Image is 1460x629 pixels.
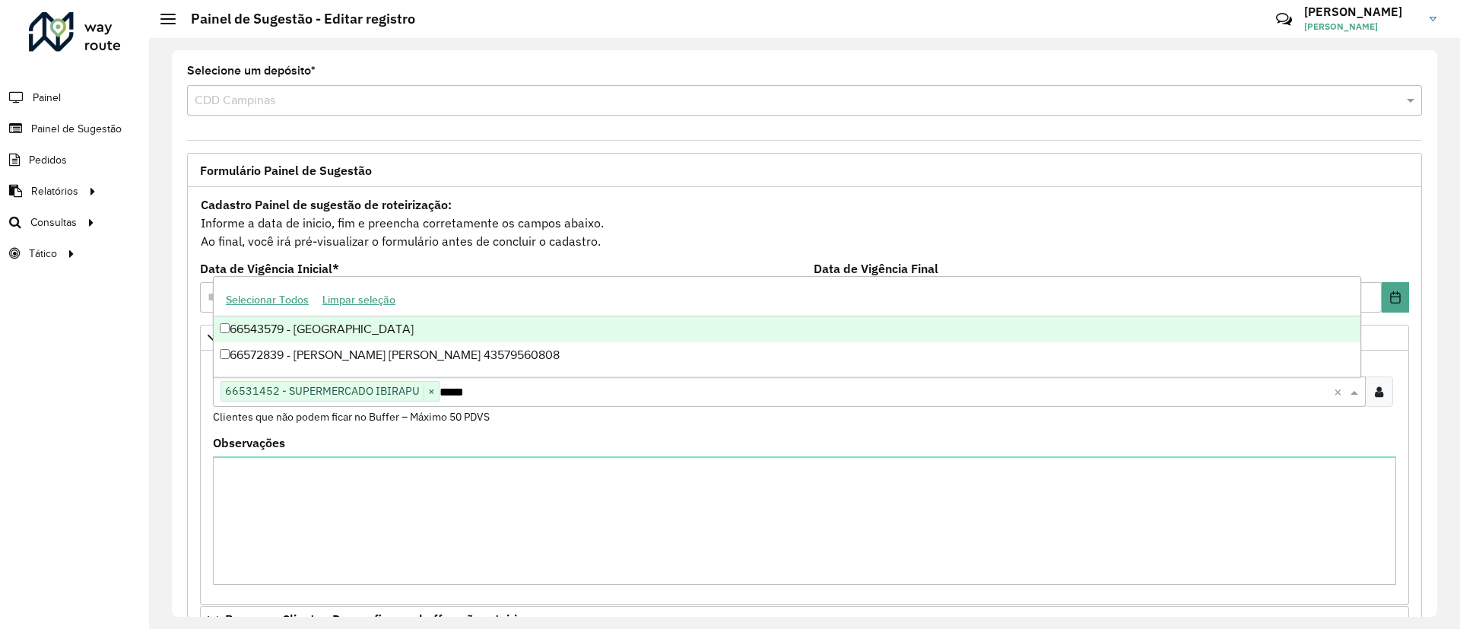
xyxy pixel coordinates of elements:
span: Preservar Cliente - Devem ficar no buffer, não roteirizar [225,613,535,625]
h2: Painel de Sugestão - Editar registro [176,11,415,27]
span: Tático [29,246,57,262]
span: Relatórios [31,183,78,199]
span: Painel [33,90,61,106]
div: Priorizar Cliente - Não podem ficar no buffer [200,351,1409,605]
a: Priorizar Cliente - Não podem ficar no buffer [200,325,1409,351]
label: Observações [213,434,285,452]
div: 66543579 - [GEOGRAPHIC_DATA] [214,316,1360,342]
label: Data de Vigência Final [814,259,938,278]
span: Formulário Painel de Sugestão [200,164,372,176]
button: Choose Date [1382,282,1409,313]
span: [PERSON_NAME] [1304,20,1418,33]
button: Limpar seleção [316,288,402,312]
span: Consultas [30,214,77,230]
div: 66572839 - [PERSON_NAME] [PERSON_NAME] 43579560808 [214,342,1360,368]
small: Clientes que não podem ficar no Buffer – Máximo 50 PDVS [213,410,490,424]
label: Selecione um depósito [187,62,316,80]
span: 66531452 - SUPERMERCADO IBIRAPU [221,382,424,400]
h3: [PERSON_NAME] [1304,5,1418,19]
a: Contato Rápido [1268,3,1300,36]
span: Pedidos [29,152,67,168]
span: Painel de Sugestão [31,121,122,137]
ng-dropdown-panel: Options list [213,276,1361,377]
span: Clear all [1334,383,1347,401]
div: Informe a data de inicio, fim e preencha corretamente os campos abaixo. Ao final, você irá pré-vi... [200,195,1409,251]
label: Data de Vigência Inicial [200,259,339,278]
strong: Cadastro Painel de sugestão de roteirização: [201,197,452,212]
span: × [424,383,439,401]
button: Selecionar Todos [219,288,316,312]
